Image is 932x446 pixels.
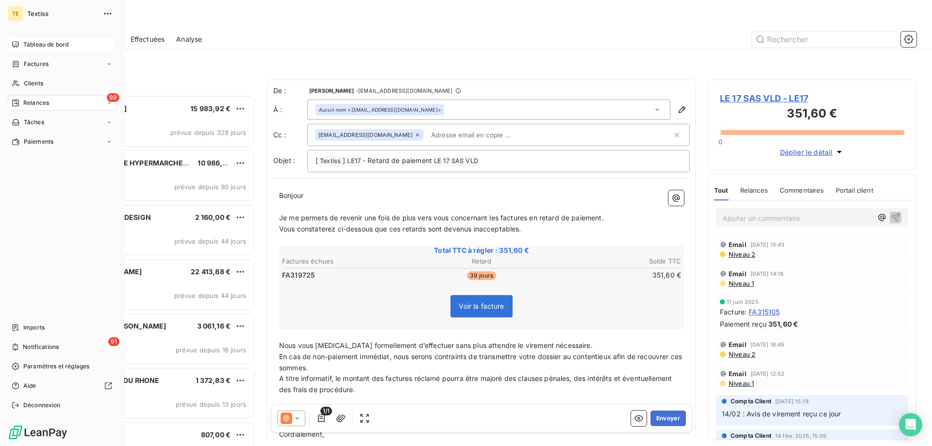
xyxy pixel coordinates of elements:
th: Retard [415,256,548,266]
span: Notifications [23,343,59,351]
a: Imports [8,320,116,335]
span: [DATE] 15:43 [750,242,785,248]
span: Compta Client [731,397,771,406]
span: Tableau de bord [23,40,68,49]
span: Email [729,270,747,278]
span: AUCHAN FRANCE HYPERMARCHE AHYPER2 [68,159,217,167]
span: LE 17 SAS VLD [433,156,480,167]
span: Voir la facture [459,302,504,310]
div: grid [47,95,255,446]
span: Déplier le détail [780,147,833,157]
span: 22 413,88 € [191,267,231,276]
span: A titre informatif, le montant des factures réclamé pourra être majoré des clauses pénales, des i... [279,374,674,394]
span: 1 372,83 € [196,376,231,384]
span: prévue depuis 328 jours [170,129,246,136]
div: Open Intercom Messenger [899,413,922,436]
a: Clients [8,76,116,91]
span: [PERSON_NAME] [309,88,354,94]
a: Paramètres et réglages [8,359,116,374]
h3: 351,60 € [720,105,904,124]
span: Tâches [24,118,44,127]
span: prévue depuis 16 jours [176,346,246,354]
span: Niveau 1 [728,380,754,387]
input: Adresse email en copie ... [427,128,539,142]
span: Cordialement, [279,430,324,438]
span: Total TTC à régler : 351,60 € [281,246,682,255]
span: Objet : [273,156,295,165]
em: Aucun nom [318,106,346,113]
span: 11 juin 2025 [727,299,759,305]
div: TE [8,6,23,21]
span: Tout [714,186,729,194]
span: [ [316,156,318,165]
span: Paiements [24,137,53,146]
span: Analyse [176,34,202,44]
span: - [EMAIL_ADDRESS][DOMAIN_NAME] [356,88,452,94]
a: Factures [8,56,116,72]
span: 14/02 : Avis de virement reçu ce jour [722,410,841,418]
span: LE17 [346,156,362,167]
span: 2 160,00 € [195,213,231,221]
a: Tâches [8,115,116,130]
span: Niveau 2 [728,350,755,358]
span: 15 983,92 € [190,104,231,113]
span: 99 [107,93,119,102]
span: De : [273,86,307,96]
span: ] [343,156,345,165]
a: Paiements [8,134,116,149]
span: Vous constaterez ci-dessous que ces retards sont devenus inacceptables. [279,225,521,233]
span: Textiss [27,10,97,17]
a: Tableau de bord [8,37,116,52]
span: Email [729,241,747,248]
span: prévue depuis 13 jours [176,400,246,408]
span: FA315105 [749,307,780,317]
span: 14 févr. 2025, 15:05 [775,433,827,439]
span: Email [729,341,747,348]
span: Nous vous [MEDICAL_DATA] formellement d’effectuer sans plus attendre le virement nécessaire. [279,341,593,349]
span: Paramètres et réglages [23,362,89,371]
span: prévue depuis 44 jours [174,292,246,299]
span: 351,60 € [768,319,798,329]
span: 3 061,16 € [197,322,231,330]
span: Niveau 2 [728,250,755,258]
th: Solde TTC [549,256,682,266]
span: [DATE] 15:18 [775,398,809,404]
span: Bonjour [279,191,303,199]
td: 351,60 € [549,270,682,281]
button: Envoyer [650,411,686,426]
input: Rechercher [751,32,897,47]
span: Relances [740,186,768,194]
th: Factures échues [282,256,414,266]
span: prévue depuis 90 jours [174,183,246,191]
span: Commentaires [780,186,824,194]
button: Déplier le détail [777,147,848,158]
span: 91 [108,337,119,346]
span: [DATE] 12:52 [750,371,785,377]
div: <[EMAIL_ADDRESS][DOMAIN_NAME]> [318,106,441,113]
span: 0 [718,138,722,146]
span: Imports [23,323,45,332]
span: Email [729,370,747,378]
span: [DATE] 14:18 [750,271,784,277]
span: Paiement reçu [720,319,766,329]
span: [DATE] 16:45 [750,342,785,347]
span: - Retard de paiement [363,156,432,165]
label: À : [273,105,307,115]
span: Facture : [720,307,747,317]
span: FA319725 [282,270,315,280]
img: Logo LeanPay [8,425,68,440]
span: Je me permets de revenir une fois de plus vers vous concernant les factures en retard de paiement. [279,214,604,222]
span: 1/1 [320,407,332,415]
span: 10 986,66 € [198,159,238,167]
span: LE 17 SAS VLD - LE17 [720,92,904,105]
span: Portail client [836,186,873,194]
span: Aide [23,381,36,390]
span: Compta Client [731,431,771,440]
span: prévue depuis 44 jours [174,237,246,245]
span: 807,00 € [201,430,231,439]
span: Relances [23,99,49,107]
span: En cas de non-paiement immédiat, nous serons contraints de transmettre votre dossier au contentie... [279,352,684,372]
span: Clients [24,79,43,88]
a: Aide [8,378,116,394]
span: Niveau 1 [728,280,754,287]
